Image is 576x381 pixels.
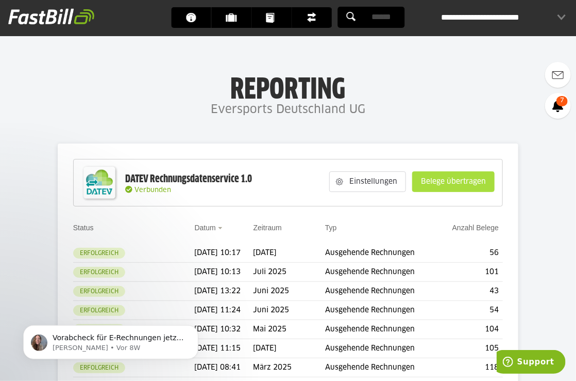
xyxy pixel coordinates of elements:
[253,339,325,358] td: [DATE]
[412,171,495,192] sl-button: Belege übertragen
[325,320,439,339] td: Ausgehende Rechnungen
[195,339,253,358] td: [DATE] 11:15
[253,282,325,301] td: Juni 2025
[195,244,253,263] td: [DATE] 10:17
[439,263,503,282] td: 101
[497,350,566,376] iframe: Öffnet ein Widget, in dem Sie weitere Informationen finden
[252,7,292,28] a: Dokumente
[226,7,243,28] span: Kunden
[329,171,406,192] sl-button: Einstellungen
[439,301,503,320] td: 54
[212,7,251,28] a: Kunden
[195,358,253,377] td: [DATE] 08:41
[73,286,125,297] sl-badge: Erfolgreich
[73,224,94,232] a: Status
[253,301,325,320] td: Juni 2025
[8,304,214,376] iframe: Intercom notifications Nachricht
[73,248,125,259] sl-badge: Erfolgreich
[307,7,324,28] span: Finanzen
[325,358,439,377] td: Ausgehende Rechnungen
[325,282,439,301] td: Ausgehende Rechnungen
[253,320,325,339] td: Mai 2025
[195,263,253,282] td: [DATE] 10:13
[325,339,439,358] td: Ausgehende Rechnungen
[8,8,94,25] img: fastbill_logo_white.png
[253,244,325,263] td: [DATE]
[195,301,253,320] td: [DATE] 11:24
[439,244,503,263] td: 56
[439,358,503,377] td: 118
[452,224,499,232] a: Anzahl Belege
[103,73,473,100] h1: Reporting
[439,282,503,301] td: 43
[195,320,253,339] td: [DATE] 10:32
[73,267,125,278] sl-badge: Erfolgreich
[325,224,337,232] a: Typ
[253,224,282,232] a: Zeitraum
[218,227,225,229] img: sort_desc.gif
[253,263,325,282] td: Juli 2025
[125,172,252,186] div: DATEV Rechnungsdatenservice 1.0
[186,7,203,28] span: Dashboard
[325,244,439,263] td: Ausgehende Rechnungen
[253,358,325,377] td: März 2025
[325,263,439,282] td: Ausgehende Rechnungen
[195,224,216,232] a: Datum
[79,162,120,203] img: DATEV-Datenservice Logo
[134,187,171,194] span: Verbunden
[325,301,439,320] td: Ausgehende Rechnungen
[439,339,503,358] td: 105
[292,7,332,28] a: Finanzen
[545,93,571,119] a: 7
[556,96,568,106] span: 7
[172,7,211,28] a: Dashboard
[439,320,503,339] td: 104
[266,7,283,28] span: Dokumente
[195,282,253,301] td: [DATE] 13:22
